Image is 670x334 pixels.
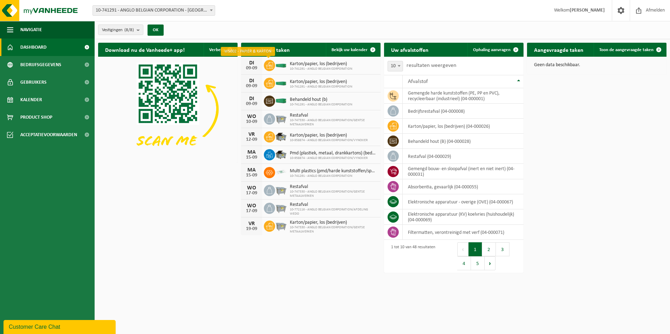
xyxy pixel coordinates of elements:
[594,43,666,57] a: Toon de aangevraagde taken
[388,61,403,71] span: 10
[20,39,47,56] span: Dashboard
[275,62,287,68] img: HK-XC-20-GN-00
[388,61,403,71] span: 10
[290,79,352,85] span: Karton/papier, los (bedrijven)
[290,151,377,156] span: Pmd (plastiek, metaal, drankkartons) (bedrijven)
[245,102,259,106] div: 09-09
[245,149,259,155] div: MA
[469,242,482,256] button: 1
[473,48,511,52] span: Ophaling aanvragen
[290,113,377,118] span: Restafval
[388,242,435,271] div: 1 tot 10 van 48 resultaten
[290,133,368,138] span: Karton/papier, los (bedrijven)
[403,88,524,104] td: gemengde harde kunststoffen (PE, PP en PVC), recycleerbaar (industrieel) (04-000001)
[245,173,259,178] div: 15-09
[245,114,259,119] div: WO
[403,119,524,134] td: karton/papier, los (bedrijven) (04-000026)
[275,184,287,196] img: WB-2500-GAL-GY-01
[20,56,61,74] span: Bedrijfsgegevens
[496,242,510,256] button: 3
[245,209,259,214] div: 17-09
[290,225,377,234] span: 10-747330 - ANGLO BELGIAN CORPORATION/GENTSE METAALWERKEN
[245,227,259,231] div: 19-09
[290,103,352,107] span: 10-741291 - ANGLO BELGIAN CORPORATION
[275,166,287,178] img: LP-SK-00500-LPE-16
[290,67,352,71] span: 10-741291 - ANGLO BELGIAN CORPORATION
[403,194,524,209] td: elektronische apparatuur - overige (OVE) (04-000067)
[403,149,524,164] td: restafval (04-000029)
[403,209,524,225] td: elektronische apparatuur (KV) koelvries (huishoudelijk) (04-000069)
[471,256,485,270] button: 5
[245,132,259,137] div: VR
[245,119,259,124] div: 10-09
[98,25,143,35] button: Vestigingen(8/8)
[570,8,605,13] strong: [PERSON_NAME]
[275,130,287,142] img: WB-5000-GAL-GY-01
[403,164,524,179] td: gemengd bouw- en sloopafval (inert en niet inert) (04-000031)
[290,97,352,103] span: Behandeld hout (b)
[275,97,287,104] img: HK-XC-30-GN-00
[290,208,377,216] span: 10-772116 - ANGLO BELGIAN CORPORATION/AFDELING WEDO
[408,79,428,84] span: Afvalstof
[326,43,380,57] a: Bekijk uw kalender
[245,203,259,209] div: WO
[403,225,524,240] td: filtermatten, verontreinigd met verf (04-000071)
[290,174,377,178] span: 10-741291 - ANGLO BELGIAN CORPORATION
[599,48,654,52] span: Toon de aangevraagde taken
[275,112,287,124] img: WB-2500-GAL-GY-01
[148,25,164,36] button: OK
[124,28,134,32] count: (8/8)
[245,221,259,227] div: VR
[245,96,259,102] div: DI
[457,242,469,256] button: Previous
[245,137,259,142] div: 12-09
[245,167,259,173] div: MA
[403,104,524,119] td: bedrijfsrestafval (04-000008)
[290,190,377,198] span: 10-747330 - ANGLO BELGIAN CORPORATION/GENTSE METAALWERKEN
[457,256,471,270] button: 4
[245,155,259,160] div: 15-09
[290,168,377,174] span: Multi plastics (pmd/harde kunststoffen/spanbanden/eps/folie naturel/folie gemeng...
[245,185,259,191] div: WO
[290,202,377,208] span: Restafval
[527,43,590,56] h2: Aangevraagde taken
[485,256,495,270] button: Next
[534,63,659,68] p: Geen data beschikbaar.
[241,43,297,56] h2: Ingeplande taken
[275,202,287,214] img: WB-2500-GAL-GY-01
[20,21,42,39] span: Navigatie
[290,220,377,225] span: Karton/papier, los (bedrijven)
[4,319,117,334] iframe: chat widget
[290,61,352,67] span: Karton/papier, los (bedrijven)
[290,138,368,142] span: 10-958874 - ANGLO BELGIAN CORPORATION/VYNCKIER
[93,5,215,16] span: 10-741291 - ANGLO BELGIAN CORPORATION - GENT
[20,109,52,126] span: Product Shop
[20,126,77,144] span: Acceptatievoorwaarden
[290,118,377,127] span: 10-747330 - ANGLO BELGIAN CORPORATION/GENTSE METAALWERKEN
[467,43,523,57] a: Ophaling aanvragen
[204,43,237,57] button: Verberg
[245,66,259,71] div: 09-09
[20,74,47,91] span: Gebruikers
[331,48,368,52] span: Bekijk uw kalender
[275,79,287,86] img: HK-XC-20-GN-00
[384,43,436,56] h2: Uw afvalstoffen
[403,179,524,194] td: absorbentia, gevaarlijk (04-000055)
[406,63,456,68] label: resultaten weergeven
[98,57,238,161] img: Download de VHEPlus App
[102,25,134,35] span: Vestigingen
[290,184,377,190] span: Restafval
[245,191,259,196] div: 17-09
[209,48,225,52] span: Verberg
[290,85,352,89] span: 10-741291 - ANGLO BELGIAN CORPORATION
[482,242,496,256] button: 2
[98,43,192,56] h2: Download nu de Vanheede+ app!
[245,78,259,84] div: DI
[245,84,259,89] div: 09-09
[403,134,524,149] td: behandeld hout (B) (04-000028)
[290,156,377,160] span: 10-958874 - ANGLO BELGIAN CORPORATION/VYNCKIER
[275,220,287,231] img: WB-2500-GAL-GY-01
[93,6,215,15] span: 10-741291 - ANGLO BELGIAN CORPORATION - GENT
[275,148,287,160] img: WB-5000-GAL-GY-01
